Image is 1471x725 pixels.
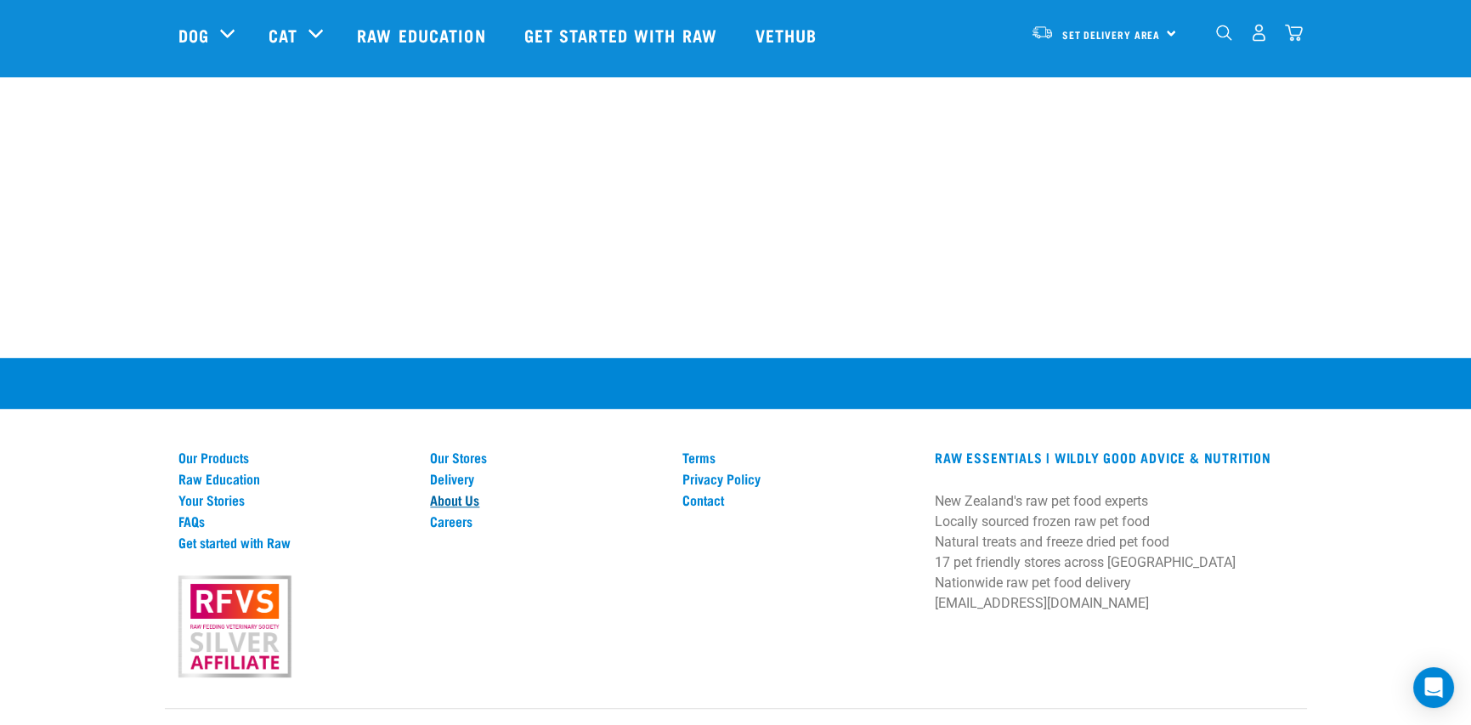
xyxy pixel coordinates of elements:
a: Terms [682,450,914,465]
a: Get started with Raw [178,535,410,550]
h3: RAW ESSENTIALS | Wildly Good Advice & Nutrition [935,450,1293,465]
a: FAQs [178,513,410,529]
a: Contact [682,492,914,507]
a: Our Products [178,450,410,465]
span: Set Delivery Area [1062,31,1161,37]
div: Open Intercom Messenger [1413,667,1454,708]
a: About Us [430,492,662,507]
a: Delivery [430,471,662,486]
a: Careers [430,513,662,529]
img: home-icon@2x.png [1285,24,1303,42]
a: Our Stores [430,450,662,465]
img: user.png [1250,24,1268,42]
a: Cat [269,22,297,48]
a: Raw Education [178,471,410,486]
a: Your Stories [178,492,410,507]
a: Get started with Raw [507,1,738,69]
p: New Zealand's raw pet food experts Locally sourced frozen raw pet food Natural treats and freeze ... [935,491,1293,614]
a: Vethub [738,1,839,69]
img: home-icon-1@2x.png [1216,25,1232,41]
a: Dog [178,22,209,48]
a: Privacy Policy [682,471,914,486]
img: rfvs.png [171,573,298,680]
img: van-moving.png [1031,25,1054,40]
a: Raw Education [340,1,506,69]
